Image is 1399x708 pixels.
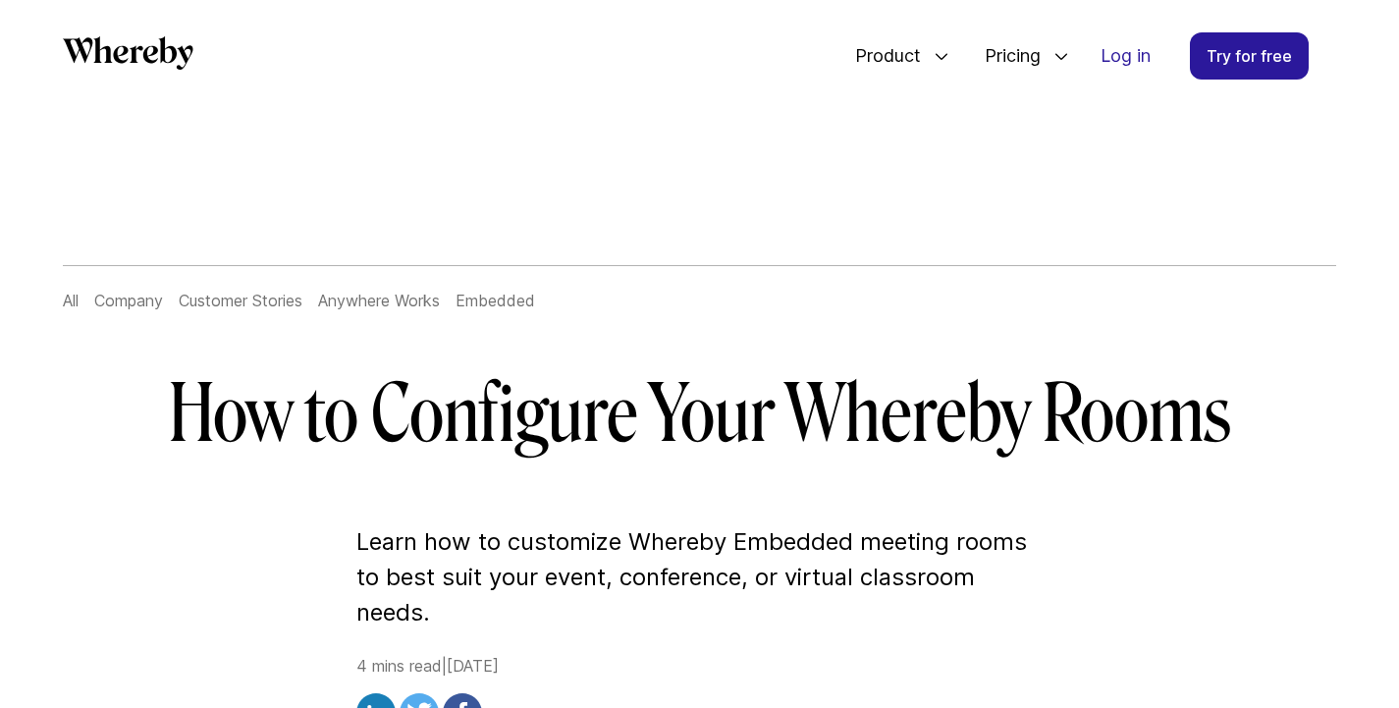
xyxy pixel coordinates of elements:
p: Learn how to customize Whereby Embedded meeting rooms to best suit your event, conference, or vir... [356,524,1044,630]
a: Company [94,291,163,310]
span: Pricing [965,24,1046,88]
h1: How to Configure Your Whereby Rooms [135,367,1265,462]
a: Whereby [63,36,193,77]
a: Customer Stories [179,291,302,310]
a: Log in [1085,33,1166,79]
a: Embedded [456,291,535,310]
a: Try for free [1190,32,1309,80]
a: Anywhere Works [318,291,440,310]
a: All [63,291,79,310]
span: Product [835,24,926,88]
svg: Whereby [63,36,193,70]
